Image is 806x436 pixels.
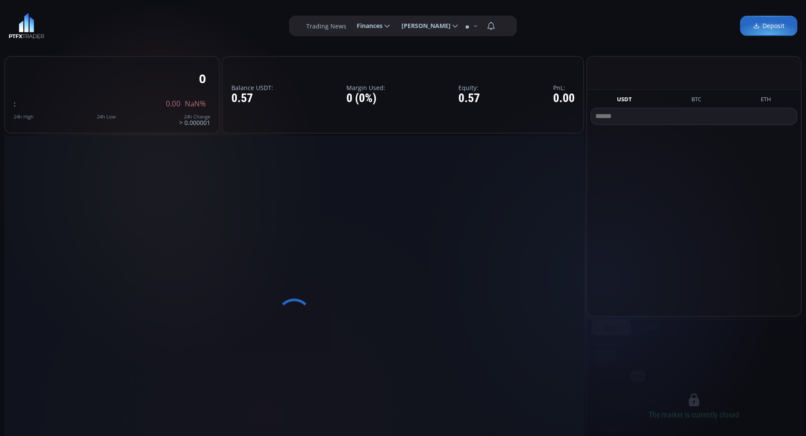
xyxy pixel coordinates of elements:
[199,72,206,85] div: 0
[553,92,575,105] div: 0.00
[613,95,635,106] button: USDT
[231,84,273,91] label: Balance USDT:
[231,92,273,105] div: 0.57
[9,13,44,39] img: LOGO
[351,17,383,34] span: Finances
[179,114,210,126] div: > 0.000001
[395,17,451,34] span: [PERSON_NAME]
[346,84,385,91] label: Margin Used:
[458,92,480,105] div: 0.57
[166,100,180,108] span: 0.00
[553,84,575,91] label: PnL:
[306,22,346,31] label: Trading News
[346,92,385,105] div: 0 (0%)
[185,100,206,108] span: NaN%
[740,16,797,36] a: Deposit
[458,84,480,91] label: Equity:
[14,99,16,109] span: :
[753,22,784,31] span: Deposit
[757,95,775,106] button: ETH
[179,114,210,119] div: 24h Change
[688,95,705,106] button: BTC
[97,114,116,119] div: 24h Low
[14,114,34,119] div: 24h High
